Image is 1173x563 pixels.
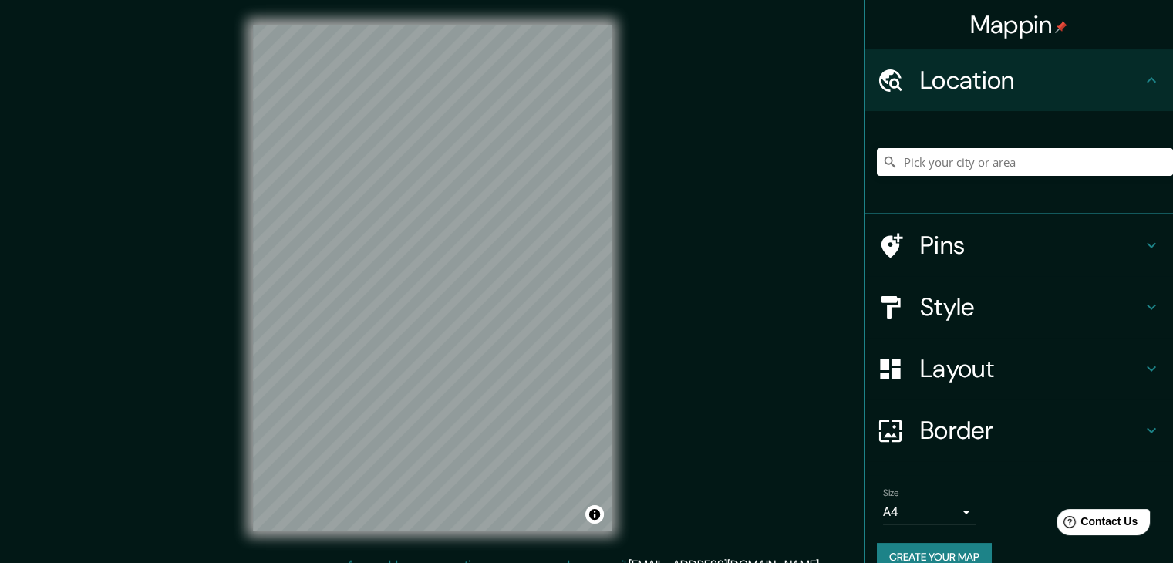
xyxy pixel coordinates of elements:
iframe: Help widget launcher [1036,503,1156,546]
div: Location [865,49,1173,111]
button: Toggle attribution [585,505,604,524]
div: Border [865,399,1173,461]
label: Size [883,487,899,500]
div: Pins [865,214,1173,276]
canvas: Map [253,25,612,531]
img: pin-icon.png [1055,21,1067,33]
h4: Location [920,65,1142,96]
h4: Mappin [970,9,1068,40]
div: Layout [865,338,1173,399]
div: A4 [883,500,976,524]
h4: Border [920,415,1142,446]
div: Style [865,276,1173,338]
h4: Style [920,292,1142,322]
h4: Pins [920,230,1142,261]
h4: Layout [920,353,1142,384]
input: Pick your city or area [877,148,1173,176]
